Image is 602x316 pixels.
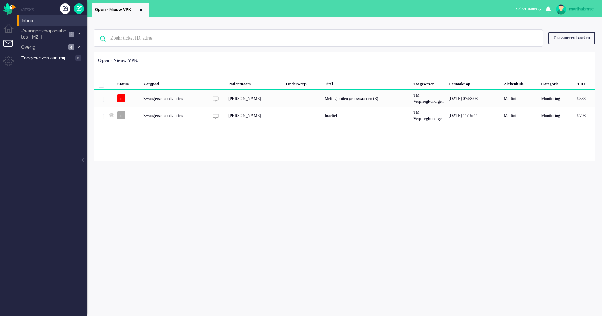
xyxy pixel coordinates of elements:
[322,76,411,90] div: Titel
[283,107,322,124] div: -
[20,54,87,61] a: Toegewezen aan mij 0
[68,44,74,50] span: 4
[555,4,595,15] a: marthabmsc
[21,18,87,24] span: Inbox
[138,7,144,13] div: Close tab
[569,6,595,12] div: marthabmsc
[3,3,16,15] img: flow_omnibird.svg
[502,76,539,90] div: Ziekenhuis
[105,30,533,46] input: Zoek: ticket ID, adres
[575,76,595,90] div: TID
[575,90,595,107] div: 9533
[539,107,575,124] div: Monitoring
[226,107,284,124] div: [PERSON_NAME]
[117,111,125,119] span: o
[446,90,502,107] div: [DATE] 07:58:08
[94,107,595,124] div: 9798
[539,76,575,90] div: Categorie
[411,90,446,107] div: TM Verpleegkundigen
[539,90,575,107] div: Monitoring
[20,44,66,51] span: Overig
[322,107,411,124] div: Inactief
[556,4,566,15] img: avatar
[60,3,70,14] div: Creëer ticket
[141,76,209,90] div: Zorgpad
[94,30,112,48] img: ic-search-icon.svg
[94,90,595,107] div: 9533
[3,56,19,72] li: Admin menu
[575,107,595,124] div: 9798
[283,76,322,90] div: Onderwerp
[20,28,67,41] span: Zwangerschapsdiabetes - MZH
[213,96,219,102] img: ic_chat_grey.svg
[411,107,446,124] div: TM Verpleegkundigen
[3,5,16,10] a: Omnidesk
[141,90,209,107] div: Zwangerschapsdiabetes
[141,107,209,124] div: Zwangerschapsdiabetes
[115,76,141,90] div: Status
[446,107,502,124] div: [DATE] 11:15:44
[21,7,87,13] li: Views
[213,113,219,119] img: ic_chat_grey.svg
[95,7,138,13] span: Open - Nieuw VPK
[92,3,149,17] li: View
[74,3,84,14] a: Quick Ticket
[69,32,74,37] span: 2
[20,17,87,24] a: Inbox
[117,94,125,102] span: o
[98,57,138,64] div: Open - Nieuw VPK
[548,32,595,44] div: Geavanceerd zoeken
[226,76,284,90] div: Patiëntnaam
[322,90,411,107] div: Meting buiten grenswaarden (3)
[502,107,539,124] div: Martini
[3,24,19,39] li: Dashboard menu
[516,7,537,11] span: Select status
[21,55,73,61] span: Toegewezen aan mij
[226,90,284,107] div: [PERSON_NAME]
[283,90,322,107] div: -
[3,40,19,55] li: Tickets menu
[512,2,546,17] li: Select status
[446,76,502,90] div: Gemaakt op
[512,4,546,14] button: Select status
[502,90,539,107] div: Martini
[411,76,446,90] div: Toegewezen
[75,55,81,61] span: 0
